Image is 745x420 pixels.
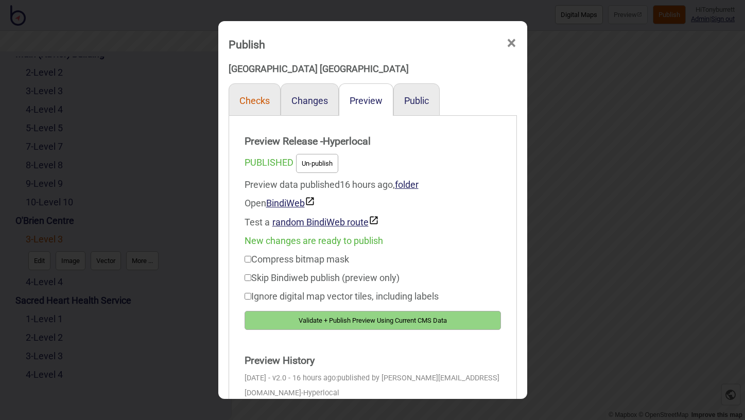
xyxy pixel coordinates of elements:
span: PUBLISHED [245,157,293,168]
button: Changes [291,95,328,106]
input: Skip Bindiweb publish (preview only) [245,274,251,281]
div: [GEOGRAPHIC_DATA] [GEOGRAPHIC_DATA] [229,60,517,78]
div: Preview data published 16 hours ago [245,176,501,232]
input: Compress bitmap mask [245,256,251,262]
div: Open [245,194,501,213]
div: Test a [245,213,501,232]
label: Ignore digital map vector tiles, including labels [245,291,439,302]
strong: Preview History [245,351,501,371]
div: [DATE] - v2.0 - 16 hours ago: [245,371,501,401]
a: folder [395,179,419,190]
input: Ignore digital map vector tiles, including labels [245,293,251,300]
label: Compress bitmap mask [245,254,349,265]
div: Publish [229,33,265,56]
span: published by [PERSON_NAME][EMAIL_ADDRESS][DOMAIN_NAME] [245,374,499,397]
div: New changes are ready to publish [245,232,501,250]
span: - Hyperlocal [301,389,339,397]
button: random BindiWeb route [272,215,379,227]
button: Validate + Publish Preview Using Current CMS Data [245,311,501,330]
span: × [506,26,517,60]
a: BindiWeb [266,198,315,208]
span: , [393,179,419,190]
strong: Preview Release - Hyperlocal [245,131,501,152]
button: Un-publish [296,154,338,173]
img: preview [305,196,315,206]
button: Checks [239,95,270,106]
button: Public [404,95,429,106]
img: preview [369,215,379,225]
label: Skip Bindiweb publish (preview only) [245,272,400,283]
button: Preview [350,95,383,106]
